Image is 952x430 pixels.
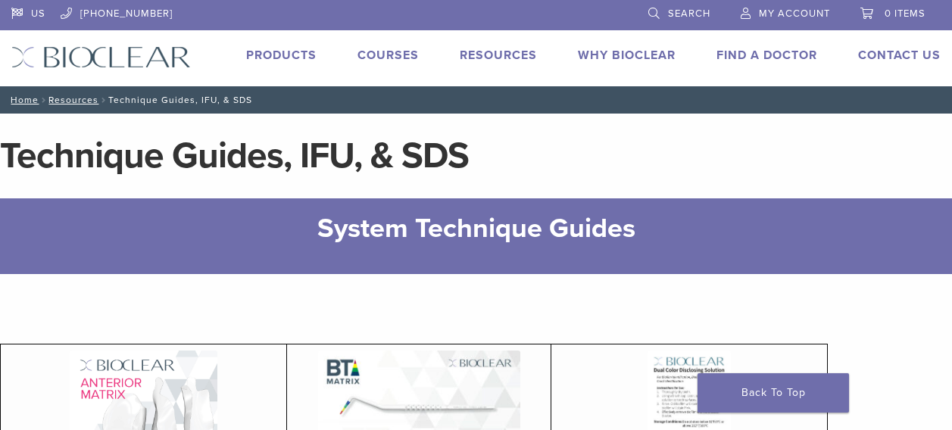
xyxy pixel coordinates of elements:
a: Back To Top [698,373,849,413]
span: / [39,96,48,104]
span: My Account [759,8,830,20]
a: Find A Doctor [716,48,817,63]
a: Why Bioclear [578,48,676,63]
span: 0 items [885,8,925,20]
span: / [98,96,108,104]
a: Contact Us [858,48,941,63]
span: Search [668,8,710,20]
a: Resources [460,48,537,63]
img: Bioclear [11,46,191,68]
a: Resources [48,95,98,105]
a: Products [246,48,317,63]
h2: System Technique Guides [170,210,782,247]
a: Home [6,95,39,105]
a: Courses [357,48,419,63]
